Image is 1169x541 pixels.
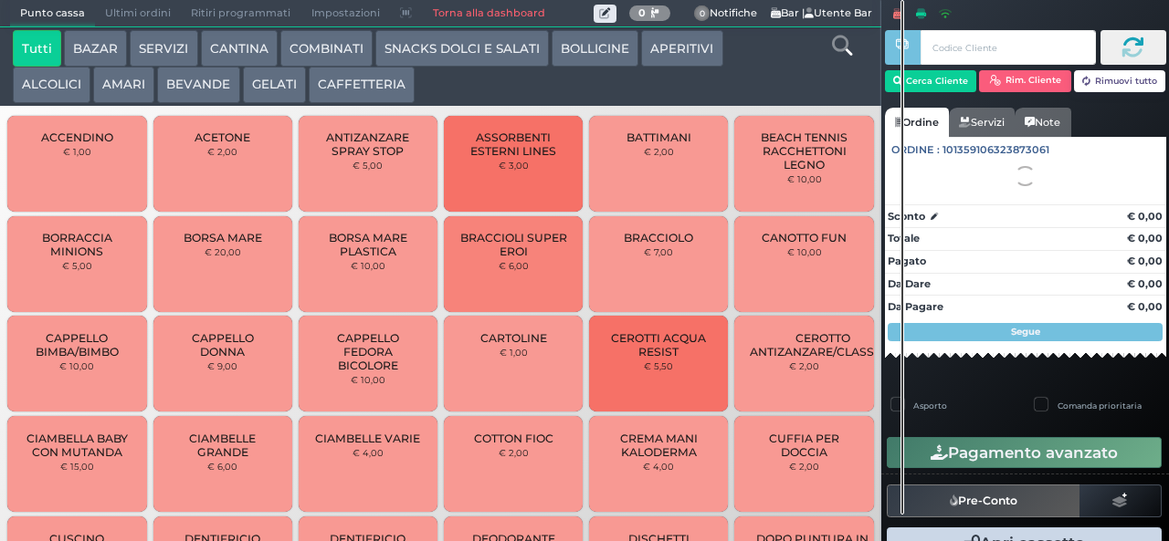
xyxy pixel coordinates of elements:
[499,447,529,458] small: € 2,00
[207,461,237,472] small: € 6,00
[943,142,1049,158] span: 101359106323873061
[913,400,947,411] label: Asporto
[10,1,95,26] span: Punto cassa
[459,130,568,158] span: ASSORBENTI ESTERNI LINES
[888,277,931,290] strong: Da Dare
[499,260,529,271] small: € 6,00
[474,432,553,445] span: COTTON FIOC
[93,67,154,103] button: AMARI
[205,246,241,257] small: € 20,00
[1058,400,1142,411] label: Comanda prioritaria
[787,173,822,184] small: € 10,00
[309,67,415,103] button: CAFFETTERIA
[949,108,1015,137] a: Servizi
[62,260,92,271] small: € 5,00
[1074,70,1166,92] button: Rimuovi tutto
[789,360,819,371] small: € 2,00
[59,360,94,371] small: € 10,00
[1127,232,1163,244] strong: € 0,00
[95,1,181,26] span: Ultimi ordini
[41,130,113,144] span: ACCENDINO
[644,246,673,257] small: € 7,00
[644,360,673,371] small: € 5,50
[181,1,300,26] span: Ritiri programmati
[280,30,373,67] button: COMBINATI
[644,146,674,157] small: € 2,00
[314,130,423,158] span: ANTIZANZARE SPRAY STOP
[499,160,529,171] small: € 3,00
[207,146,237,157] small: € 2,00
[314,331,423,372] span: CAPPELLO FEDORA BICOLORE
[1127,255,1163,267] strong: € 0,00
[1127,277,1163,290] strong: € 0,00
[500,347,528,358] small: € 1,00
[351,260,385,271] small: € 10,00
[207,360,237,371] small: € 9,00
[641,30,722,67] button: APERITIVI
[168,432,277,459] span: CIAMBELLE GRANDE
[23,432,132,459] span: CIAMBELLA BABY CON MUTANDA
[243,67,306,103] button: GELATI
[624,231,693,244] span: BRACCIOLO
[168,331,277,359] span: CAPPELLO DONNA
[60,461,94,472] small: € 15,00
[201,30,278,67] button: CANTINA
[888,232,920,244] strong: Totale
[789,461,819,472] small: € 2,00
[13,67,90,103] button: ALCOLICI
[480,331,547,345] span: CARTOLINE
[605,331,713,359] span: CEROTTI ACQUA RESIST
[979,70,1071,92] button: Rim. Cliente
[750,130,858,172] span: BEACH TENNIS RACCHETTONI LEGNO
[459,231,568,258] span: BRACCIOLI SUPER EROI
[694,5,711,22] span: 0
[762,231,847,244] span: CANOTTO FUN
[885,108,949,137] a: Ordine
[750,432,858,459] span: CUFFIA PER DOCCIA
[157,67,239,103] button: BEVANDE
[13,30,61,67] button: Tutti
[314,231,423,258] span: BORSA MARE PLASTICA
[353,160,383,171] small: € 5,00
[1011,326,1040,338] strong: Segue
[375,30,549,67] button: SNACKS DOLCI E SALATI
[552,30,638,67] button: BOLLICINE
[184,231,262,244] span: BORSA MARE
[23,231,132,258] span: BORRACCIA MINIONS
[605,432,713,459] span: CREMA MANI KALODERMA
[638,6,646,19] b: 0
[301,1,390,26] span: Impostazioni
[422,1,554,26] a: Torna alla dashboard
[23,331,132,359] span: CAPPELLO BIMBA/BIMBO
[315,432,420,445] span: CIAMBELLE VARIE
[787,246,822,257] small: € 10,00
[643,461,674,472] small: € 4,00
[351,374,385,385] small: € 10,00
[195,130,250,144] span: ACETONE
[63,146,91,157] small: € 1,00
[921,30,1095,65] input: Codice Cliente
[64,30,127,67] button: BAZAR
[627,130,691,144] span: BATTIMANI
[891,142,940,158] span: Ordine :
[888,209,925,224] strong: Sconto
[750,331,895,359] span: CEROTTO ANTIZANZARE/CLASSICO
[130,30,197,67] button: SERVIZI
[887,484,1080,517] button: Pre-Conto
[1127,210,1163,223] strong: € 0,00
[885,70,977,92] button: Cerca Cliente
[887,437,1162,468] button: Pagamento avanzato
[1015,108,1070,137] a: Note
[888,255,926,267] strong: Pagato
[1127,300,1163,313] strong: € 0,00
[353,447,384,458] small: € 4,00
[888,300,943,313] strong: Da Pagare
